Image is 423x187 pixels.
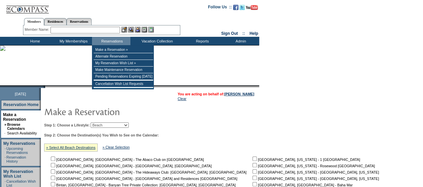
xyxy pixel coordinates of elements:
[121,27,127,32] img: b_edit.gif
[45,85,46,88] img: blank.gif
[178,92,254,96] span: You are acting on behalf of:
[3,112,26,122] a: Make a Reservation
[94,53,153,60] td: Alternate Reservation
[49,183,236,187] nobr: Bintan, [GEOGRAPHIC_DATA] - Banyan Tree Private Collection: [GEOGRAPHIC_DATA], [GEOGRAPHIC_DATA]
[4,122,6,126] b: »
[6,155,26,163] a: Reservation History
[15,92,26,96] span: [DATE]
[251,177,379,181] nobr: [GEOGRAPHIC_DATA], [US_STATE] - [GEOGRAPHIC_DATA], [US_STATE]
[208,4,232,12] td: Follow Us ::
[94,81,153,87] td: Cancellation Wish List Requests
[130,37,182,45] td: Vacation Collection
[233,5,238,10] img: Become our fan on Facebook
[5,155,6,163] td: ·
[141,27,147,32] img: Reservations
[128,27,134,32] img: View
[54,37,92,45] td: My Memberships
[224,92,254,96] a: [PERSON_NAME]
[94,46,153,53] td: Make a Reservation »
[44,105,178,118] img: pgTtlMakeReservation.gif
[4,131,6,135] td: ·
[246,7,258,11] a: Subscribe to our YouTube Channel
[25,27,50,32] div: Member Name:
[182,37,221,45] td: Reports
[221,31,238,36] a: Sign Out
[43,85,45,88] img: promoShadowLeftCorner.gif
[7,131,37,135] a: Search Availability
[251,170,379,174] nobr: [GEOGRAPHIC_DATA], [US_STATE] - [GEOGRAPHIC_DATA], [US_STATE]
[6,147,28,155] a: Upcoming Reservations
[49,164,212,168] nobr: [GEOGRAPHIC_DATA], [GEOGRAPHIC_DATA] - [GEOGRAPHIC_DATA], [GEOGRAPHIC_DATA]
[3,102,38,107] a: Reservation Home
[44,133,159,137] b: Step 2: Choose the Destination(s) You Wish to See on the Calendar:
[49,177,237,181] nobr: [GEOGRAPHIC_DATA], [GEOGRAPHIC_DATA] - [GEOGRAPHIC_DATA] and Residences [GEOGRAPHIC_DATA]
[103,145,130,149] a: » Clear Selection
[15,37,54,45] td: Home
[94,73,153,80] td: Pending Reservations Expiring [DATE]
[46,146,96,150] a: » Select All Beach Destinations
[251,183,352,187] nobr: [GEOGRAPHIC_DATA], [GEOGRAPHIC_DATA] - Baha Mar
[92,37,130,45] td: Reservations
[246,5,258,10] img: Subscribe to our YouTube Channel
[242,31,245,36] span: ::
[3,169,33,179] a: My Reservation Wish List
[5,147,6,155] td: ·
[44,18,67,25] a: Residences
[233,7,238,11] a: Become our fan on Facebook
[178,97,186,101] a: Clear
[239,7,245,11] a: Follow us on Twitter
[49,170,246,174] nobr: [GEOGRAPHIC_DATA], [GEOGRAPHIC_DATA] - The Hideaways Club: [GEOGRAPHIC_DATA], [GEOGRAPHIC_DATA]
[94,67,153,73] td: Make Maintenance Reservation
[44,123,90,127] b: Step 1: Choose a Lifestyle:
[49,158,204,162] nobr: [GEOGRAPHIC_DATA], [GEOGRAPHIC_DATA] - The Abaco Club on [GEOGRAPHIC_DATA]
[135,27,140,32] img: Impersonate
[94,60,153,67] td: My Reservation Wish List »
[239,5,245,10] img: Follow us on Twitter
[221,37,259,45] td: Admin
[7,122,25,130] a: Browse Calendars
[251,164,375,168] nobr: [GEOGRAPHIC_DATA], [US_STATE] - Rosewood [GEOGRAPHIC_DATA]
[3,141,35,146] a: My Reservations
[67,18,92,25] a: Reservations
[148,27,154,32] img: b_calculator.gif
[251,158,360,162] nobr: [GEOGRAPHIC_DATA], [US_STATE] - 1 [GEOGRAPHIC_DATA]
[24,18,44,25] a: Members
[249,31,258,36] a: Help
